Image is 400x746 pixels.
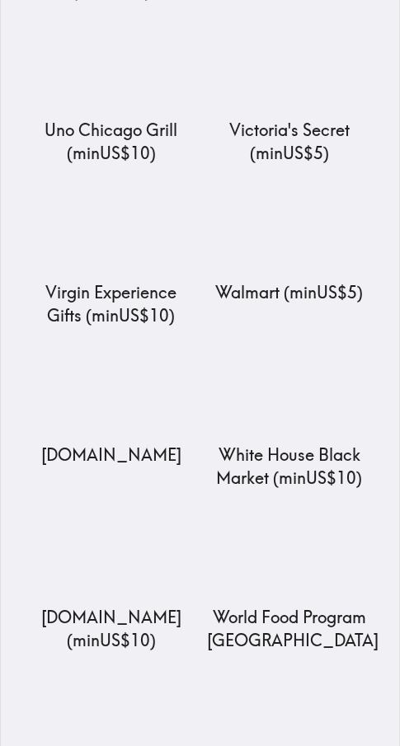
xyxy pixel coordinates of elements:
[207,503,372,652] a: World Food Program USAWorld Food Program [GEOGRAPHIC_DATA]
[29,606,194,652] p: [DOMAIN_NAME] ( min US$10 )
[29,281,194,327] p: Virgin Experience Gifts ( min US$10 )
[29,178,194,327] a: Virgin Experience GiftsVirgin Experience Gifts (minUS$10)
[207,443,372,490] p: White House Black Market ( min US$10 )
[207,178,372,304] a: WalmartWalmart (minUS$5)
[207,340,372,490] a: White House Black MarketWhite House Black Market (minUS$10)
[207,281,372,304] p: Walmart ( min US$5 )
[29,503,194,652] a: Wayfair.com[DOMAIN_NAME] (minUS$10)
[29,443,194,467] p: [DOMAIN_NAME]
[207,606,372,652] p: World Food Program [GEOGRAPHIC_DATA]
[29,16,194,165] a: Uno Chicago GrillUno Chicago Grill (minUS$10)
[29,119,194,165] p: Uno Chicago Grill ( min US$10 )
[29,340,194,467] a: Water.org[DOMAIN_NAME]
[207,119,372,165] p: Victoria's Secret ( min US$5 )
[207,16,372,165] a: Victoria's SecretVictoria's Secret (minUS$5)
